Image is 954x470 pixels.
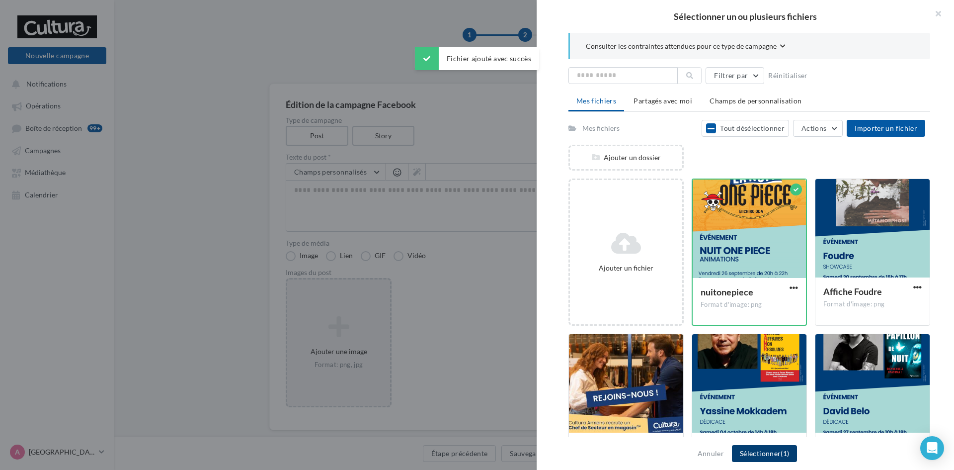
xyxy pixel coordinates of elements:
[732,445,797,462] button: Sélectionner(1)
[701,286,753,297] span: nuitonepiece
[586,41,777,51] span: Consulter les contraintes attendues pour ce type de campagne
[920,436,944,460] div: Open Intercom Messenger
[570,153,682,163] div: Ajouter un dossier
[764,70,812,82] button: Réinitialiser
[823,286,882,297] span: Affiche Foudre
[847,120,925,137] button: Importer un fichier
[574,263,678,273] div: Ajouter un fichier
[701,300,798,309] div: Format d'image: png
[553,12,938,21] h2: Sélectionner un ou plusieurs fichiers
[586,41,786,53] button: Consulter les contraintes attendues pour ce type de campagne
[855,124,917,132] span: Importer un fichier
[576,96,616,105] span: Mes fichiers
[634,96,692,105] span: Partagés avec moi
[710,96,801,105] span: Champs de personnalisation
[801,124,826,132] span: Actions
[702,120,789,137] button: Tout désélectionner
[582,123,620,133] div: Mes fichiers
[415,47,539,70] div: Fichier ajouté avec succès
[706,67,764,84] button: Filtrer par
[793,120,843,137] button: Actions
[781,449,789,458] span: (1)
[823,300,922,309] div: Format d'image: png
[694,448,728,460] button: Annuler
